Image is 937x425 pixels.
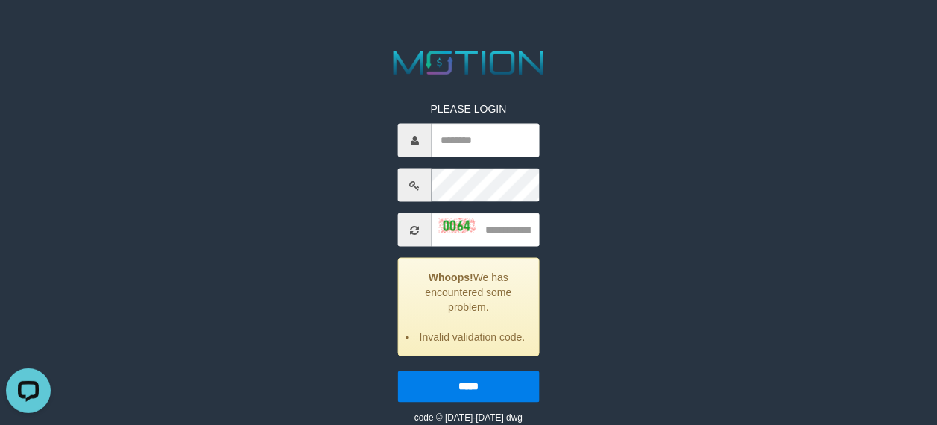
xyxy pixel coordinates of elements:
img: MOTION_logo.png [387,47,551,79]
li: Invalid validation code. [417,330,528,344]
button: Open LiveChat chat widget [6,6,51,51]
div: We has encountered some problem. [398,258,540,356]
img: captcha [439,218,476,233]
small: code © [DATE]-[DATE] dwg [414,413,523,424]
strong: Whoops! [429,271,473,283]
p: PLEASE LOGIN [398,101,540,116]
